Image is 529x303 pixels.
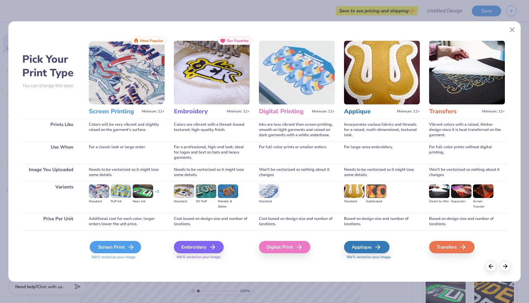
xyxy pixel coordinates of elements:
h3: Applique [344,107,394,116]
div: For a classic look or large order. [89,141,165,164]
img: Supacolor [451,184,471,198]
div: Transfers [429,241,475,253]
div: Screen Print [90,241,141,253]
img: Standard [344,184,364,198]
div: Puff Ink [111,199,131,204]
img: Sublimated [366,184,386,198]
img: Standard [259,184,279,198]
div: Neon Ink [133,199,153,204]
img: Embroidery [174,41,250,104]
div: Price Per Unit [22,213,80,230]
div: Incorporates various fabrics and threads for a raised, multi-dimensional, textured look. [344,119,420,141]
div: Direct-to-film [429,199,449,204]
div: Embroidery [174,241,224,253]
div: Won't be vectorized so nothing about it changes [259,164,335,181]
div: Digital Print [259,241,310,253]
button: Close [506,24,518,36]
img: Metallic & Glitter [218,184,238,198]
div: Inks are less vibrant than screen printing; smooth on light garments and raised on dark garments ... [259,119,335,141]
h3: Screen Printing [89,107,139,116]
div: Standard [259,199,279,204]
span: We'll vectorize your image. [89,255,165,260]
h2: Pick Your Print Type [22,53,80,80]
img: Standard [174,184,194,198]
span: Most Popular [140,39,164,43]
p: You can change this later. [22,83,80,88]
div: 3D Puff [196,199,216,204]
div: Needs to be vectorized so it might lose some details [174,164,250,181]
div: Cost based on design size and number of locations. [174,213,250,230]
span: Minimum: 12+ [142,109,165,114]
div: For full-color prints without digital printing. [429,141,505,164]
span: We'll vectorize your image. [344,255,420,260]
img: Neon Ink [133,184,153,198]
img: Direct-to-film [429,184,449,198]
div: Sublimated [366,199,386,204]
h3: Embroidery [174,107,224,116]
img: Digital Printing [259,41,335,104]
div: Vibrant colors with a raised, thicker design since it is heat transferred on the garment. [429,119,505,141]
div: For large-area embroidery. [344,141,420,164]
div: Standard [89,199,109,204]
div: Use When [22,141,80,164]
div: Based on design size and number of locations. [429,213,505,230]
img: Puff Ink [111,184,131,198]
div: Needs to be vectorized so it might lose some details [344,164,420,181]
div: For a professional, high-end look; ideal for logos and text on hats and heavy garments. [174,141,250,164]
img: Screen Printing [89,41,165,104]
span: Our Favorite [227,39,249,43]
div: Won't be vectorized so nothing about it changes [429,164,505,181]
img: 3D Puff [196,184,216,198]
span: Minimum: 12+ [482,109,505,114]
div: Standard [344,199,364,204]
div: Standard [174,199,194,204]
div: Variants [22,181,80,213]
div: Supacolor [451,199,471,204]
div: Metallic & Glitter [218,199,238,209]
div: Image You Uploaded [22,164,80,181]
div: Additional cost for each color; larger orders lower the unit price. [89,213,165,230]
img: Transfers [429,41,505,104]
div: + 3 [155,189,159,200]
div: Cost based on design size and number of locations. [259,213,335,230]
div: Colors are vibrant with a thread-based textured, high-quality finish. [174,119,250,141]
img: Applique [344,41,420,104]
span: Minimum: 12+ [397,109,420,114]
div: Applique [344,241,389,253]
div: Prints Like [22,119,80,141]
div: For full-color prints or smaller orders. [259,141,335,164]
img: Screen Transfer [473,184,493,198]
h3: Digital Printing [259,107,309,116]
span: Minimum: 12+ [312,109,335,114]
img: Standard [89,184,109,198]
div: Screen Transfer [473,199,493,209]
span: We'll vectorize your image. [174,255,250,260]
span: Minimum: 12+ [227,109,250,114]
div: Based on design size and number of locations. [344,213,420,230]
h3: Transfers [429,107,480,116]
div: Colors will be very vibrant and slightly raised on the garment's surface. [89,119,165,141]
div: Needs to be vectorized so it might lose some details [89,164,165,181]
